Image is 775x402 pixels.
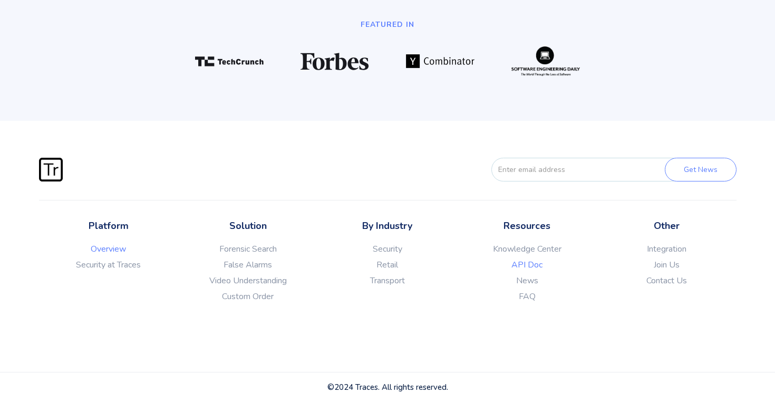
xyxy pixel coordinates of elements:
[39,382,737,393] div: ©2024 Traces. All rights reserved.
[473,158,737,181] form: FORM-EMAIL-FOOTER
[39,219,179,233] p: Platform
[178,275,318,286] a: Video Understanding
[39,244,179,254] a: Overview
[178,291,318,302] a: Custom Order
[178,219,318,233] p: Solution
[318,219,458,233] p: By Industry
[457,275,597,286] a: News
[39,158,63,181] img: Traces Logo
[597,275,737,286] a: Contact Us
[39,260,179,270] a: Security at Traces
[256,18,519,31] p: FEATURED IN
[318,260,458,270] a: Retail
[318,244,458,254] a: Security
[301,53,369,70] img: Forbes logo
[665,158,737,181] input: Get News
[195,56,264,66] img: Tech crunch
[597,260,737,270] a: Join Us
[178,244,318,254] a: Forensic Search
[491,158,683,181] input: Enter email address
[597,244,737,254] a: Integration
[178,260,318,270] a: False Alarms
[511,46,580,76] img: Softwareengineeringdaily logo
[457,291,597,302] a: FAQ
[406,54,474,68] img: YC logo
[457,244,597,254] a: Knowledge Center
[597,219,737,233] p: Other
[457,260,597,270] a: API Doc
[457,219,597,233] p: Resources
[318,275,458,286] a: Transport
